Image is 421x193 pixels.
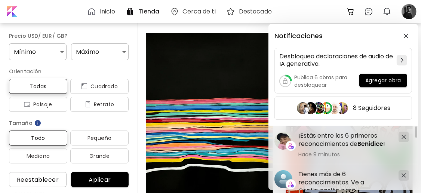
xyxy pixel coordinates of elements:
[298,151,393,158] span: Hace 9 minutos
[353,104,391,112] h5: 8 Seguidores
[357,140,383,148] span: Benidice
[294,74,359,89] h5: Publica 6 obras para desbloquear
[359,74,407,87] button: Agregar obra
[359,74,407,89] a: Agregar obra
[274,32,323,40] h5: Notificaciones
[403,33,409,39] img: closeButton
[401,58,403,62] img: chevron
[298,132,393,148] h5: ¡Estás entre los 6 primeros reconocimientos de !
[279,53,394,68] h5: Desbloquea declaraciones de audio de IA generativa.
[400,30,412,42] button: closeButton
[365,77,401,85] span: Agregar obra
